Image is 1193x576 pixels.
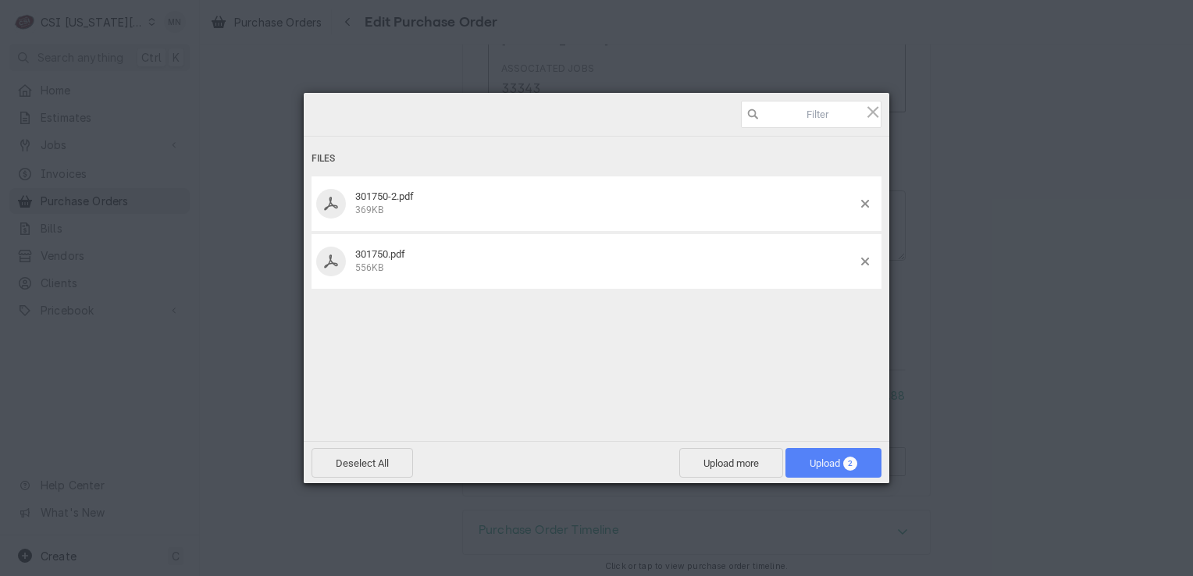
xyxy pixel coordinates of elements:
[351,248,861,274] div: 301750.pdf
[355,248,405,260] span: 301750.pdf
[843,457,857,471] span: 2
[355,204,383,215] span: 369KB
[351,190,861,216] div: 301750-2.pdf
[785,448,881,478] span: Upload2
[810,457,857,469] span: Upload
[355,190,414,202] span: 301750-2.pdf
[312,144,881,173] div: Files
[741,101,881,128] input: Filter
[864,103,881,120] span: Click here or hit ESC to close picker
[312,448,413,478] span: Deselect All
[355,262,383,273] span: 556KB
[679,448,783,478] span: Upload more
